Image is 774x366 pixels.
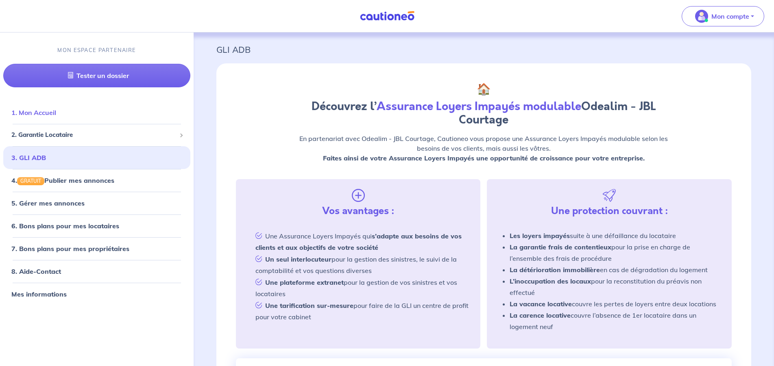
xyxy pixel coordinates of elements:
p: GLI ADB [216,42,751,57]
h3: Découvrez l’ Odealim - JBL Courtage [298,100,669,127]
a: 6. Bons plans pour mes locataires [11,222,119,230]
strong: Les loyers impayés [510,232,570,240]
span: 2. Garantie Locataire [11,130,176,140]
a: 3. GLI ADB [11,154,46,162]
a: 1. Mon Accueil [11,108,56,117]
strong: La vacance locative [510,300,572,308]
a: 4.GRATUITPublier mes annonces [11,176,114,184]
p: MON ESPACE PARTENAIRE [57,46,136,54]
strong: La carence locative [510,311,571,319]
li: en cas de dégradation du logement [510,264,722,275]
img: Cautioneo [357,11,418,21]
li: suite à une défaillance du locataire [510,230,722,241]
a: Tester un dossier [3,64,190,87]
strong: Une tarification sur-mesure [265,301,353,310]
a: 8. Aide-Contact [11,267,61,275]
li: pour faire de la GLI un centre de profit pour votre cabinet [246,299,471,323]
div: 3. GLI ADB [3,149,190,166]
li: Une Assurance Loyers Impayés qui [246,230,471,253]
a: 5. Gérer mes annonces [11,199,85,207]
button: illu_account_valid_menu.svgMon compte [682,6,764,26]
li: pour la reconstitution du préavis non effectué [510,275,722,298]
strong: s’adapte aux besoins de vos clients et aux objectifs de votre société [255,232,462,251]
h4: Vos avantages : [322,205,394,217]
a: 7. Bons plans pour mes propriétaires [11,245,129,253]
strong: Assurance Loyers Impayés modulable [377,98,581,115]
div: 4.GRATUITPublier mes annonces [3,172,190,188]
div: 5. Gérer mes annonces [3,195,190,211]
li: pour la prise en charge de l’ensemble des frais de procédure [510,241,722,264]
strong: La garantie frais de contentieux [510,243,611,251]
strong: La détérioration immobilière [510,266,600,274]
div: 1. Mon Accueil [3,104,190,121]
strong: Faites ainsi de votre Assurance Loyers Impayés une opportunité de croissance pour votre entreprise. [323,154,645,162]
li: pour la gestion des sinistres, le suivi de la comptabilité et vos questions diverses [246,253,471,276]
li: couvre l’absence de 1er locataire dans un logement neuf [510,310,722,332]
div: 8. Aide-Contact [3,263,190,279]
a: Mes informations [11,290,67,298]
div: Mes informations [3,286,190,302]
div: 2. Garantie Locataire [3,127,190,143]
li: pour la gestion de vos sinistres et vos locataires [246,276,471,299]
strong: L’inoccupation des locaux [510,277,591,285]
h3: 🏠 [298,83,669,97]
p: Mon compte [711,11,749,21]
strong: Une plateforme extranet [265,278,344,286]
div: 7. Bons plans pour mes propriétaires [3,240,190,257]
div: 6. Bons plans pour mes locataires [3,218,190,234]
h4: Une protection couvrant : [551,205,668,217]
img: illu_account_valid_menu.svg [695,10,708,23]
p: En partenariat avec Odealim - JBL Courtage, Cautioneo vous propose une Assurance Loyers Impayés m... [298,134,669,163]
li: couvre les pertes de loyers entre deux locations [510,298,722,310]
strong: Un seul interlocuteur [265,255,331,263]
